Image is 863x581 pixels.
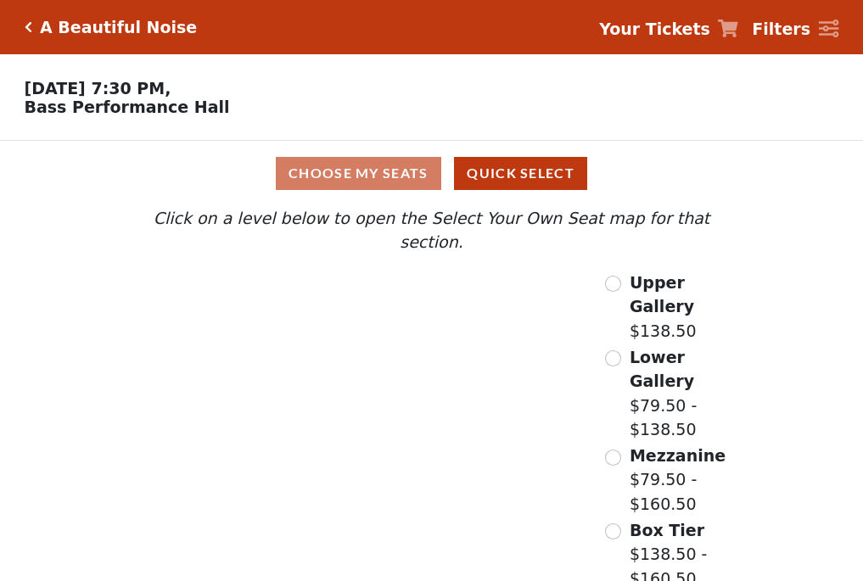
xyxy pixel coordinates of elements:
strong: Your Tickets [599,20,710,38]
label: $138.50 [630,271,743,344]
a: Filters [752,17,838,42]
path: Orchestra / Parterre Circle - Seats Available: 23 [307,437,500,553]
span: Box Tier [630,521,704,539]
span: Mezzanine [630,446,726,465]
a: Your Tickets [599,17,738,42]
strong: Filters [752,20,810,38]
a: Click here to go back to filters [25,21,32,33]
h5: A Beautiful Noise [40,18,197,37]
p: Click on a level below to open the Select Your Own Seat map for that section. [120,206,743,254]
label: $79.50 - $160.50 [630,444,743,517]
label: $79.50 - $138.50 [630,345,743,442]
span: Upper Gallery [630,273,694,316]
path: Upper Gallery - Seats Available: 288 [202,279,392,325]
span: Lower Gallery [630,348,694,391]
button: Quick Select [454,157,587,190]
path: Lower Gallery - Seats Available: 75 [216,316,417,380]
